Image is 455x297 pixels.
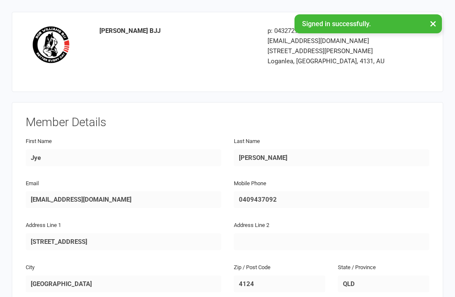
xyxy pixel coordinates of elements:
label: First Name [26,137,52,146]
h3: Member Details [26,116,429,129]
button: × [426,14,441,32]
img: 42ec65f0-3f48-4dda-954a-e74771ffb7ff.gif [32,26,70,64]
label: City [26,263,35,272]
label: Last Name [234,137,260,146]
label: Address Line 1 [26,221,61,230]
div: [EMAIL_ADDRESS][DOMAIN_NAME] [268,36,389,46]
label: Mobile Phone [234,179,266,188]
div: Loganlea, [GEOGRAPHIC_DATA], 4131, AU [268,56,389,66]
label: Email [26,179,39,188]
div: [STREET_ADDRESS][PERSON_NAME] [268,46,389,56]
label: Zip / Post Code [234,263,270,272]
span: Signed in successfully. [302,20,371,28]
label: Address Line 2 [234,221,269,230]
label: State / Province [338,263,376,272]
